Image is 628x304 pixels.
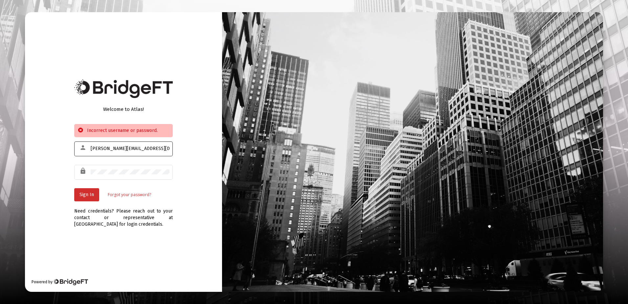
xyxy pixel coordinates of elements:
img: Bridge Financial Technology Logo [74,79,173,98]
div: Powered by [32,279,88,285]
input: Email or Username [91,146,169,151]
mat-icon: lock [79,167,87,175]
mat-icon: person [79,144,87,152]
div: Incorrect username or password. [74,124,173,137]
img: Bridge Financial Technology Logo [53,279,88,285]
div: Need credentials? Please reach out to your contact or representative at [GEOGRAPHIC_DATA] for log... [74,201,173,228]
button: Sign In [74,188,99,201]
a: Forgot your password? [108,191,151,198]
span: Sign In [79,192,94,197]
div: Welcome to Atlas! [74,106,173,113]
